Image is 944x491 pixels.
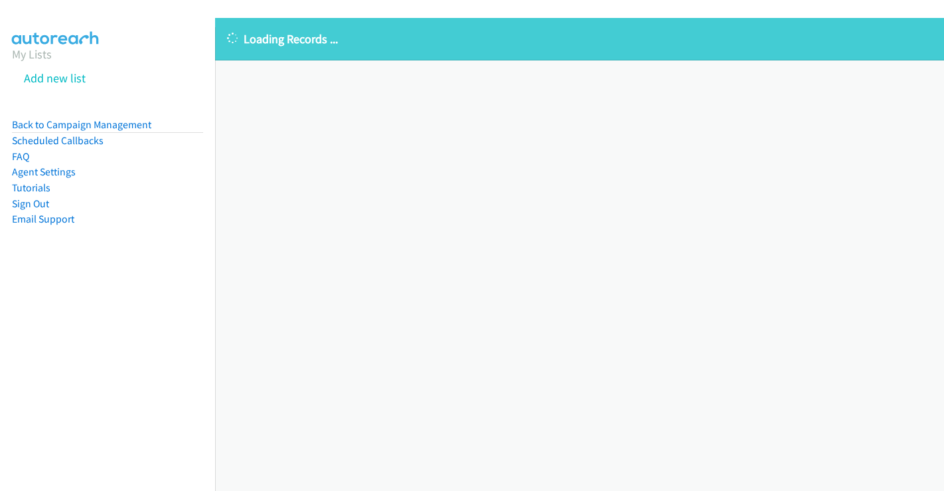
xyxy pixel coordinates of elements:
[832,433,934,481] iframe: Checklist
[24,70,86,86] a: Add new list
[227,30,932,48] p: Loading Records ...
[12,197,49,210] a: Sign Out
[12,213,74,225] a: Email Support
[12,47,52,62] a: My Lists
[12,150,29,163] a: FAQ
[12,165,76,178] a: Agent Settings
[12,118,151,131] a: Back to Campaign Management
[12,134,104,147] a: Scheduled Callbacks
[12,181,50,194] a: Tutorials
